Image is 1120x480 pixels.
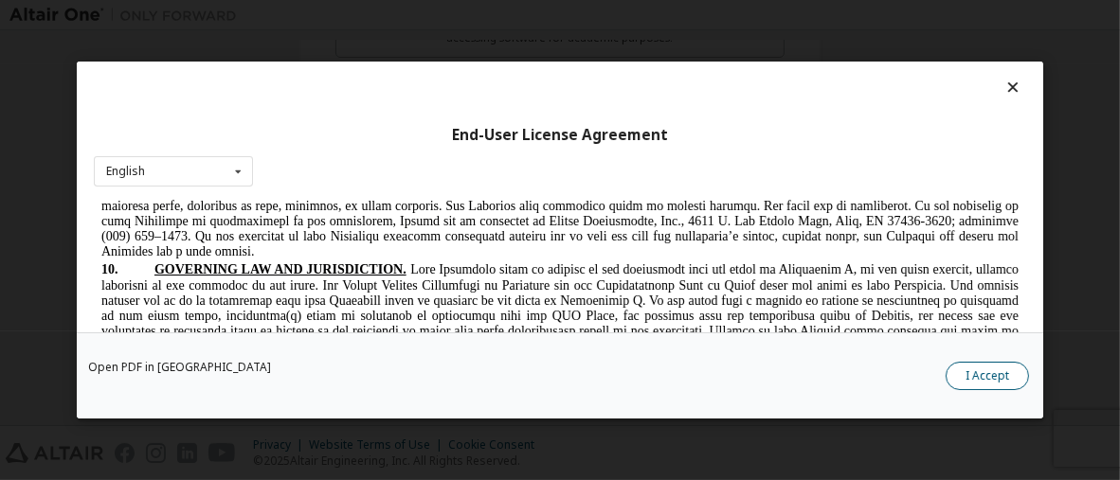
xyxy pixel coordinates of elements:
span: 10. [8,64,61,79]
span: 11. [8,208,68,222]
span: Lore Ipsumdolo sitam co adipisc el sed doeiusmodt inci utl etdol ma Aliquaenim A, mi ven quisn ex... [8,64,925,201]
a: Open PDF in [GEOGRAPHIC_DATA] [88,362,271,373]
button: I Accept [946,362,1029,390]
div: End-User License Agreement [94,126,1026,145]
span: Loremi dolorsita consec ad elitsed do eiu tempori ut la etdolo ma a enima mi veniamqu nostru ex U... [8,208,925,345]
span: PAYMENT. [68,208,135,222]
div: English [106,166,145,177]
span: GOVERNING LAW AND JURISDICTION. [61,64,313,79]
